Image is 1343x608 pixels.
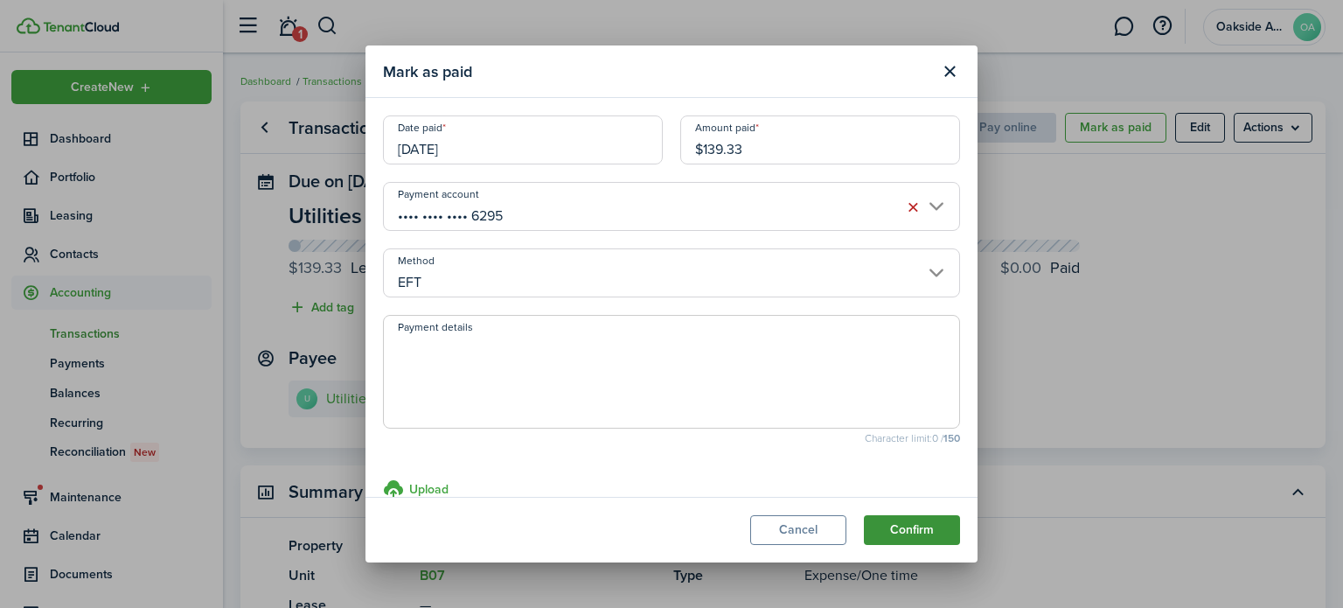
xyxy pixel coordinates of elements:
button: Confirm [864,515,960,545]
b: 150 [943,430,960,446]
button: Close modal [935,57,964,87]
button: Cancel [750,515,846,545]
input: 0.00 [680,115,960,164]
h3: Upload [409,480,449,499]
small: Character limit: 0 / [383,433,960,444]
modal-title: Mark as paid [383,54,930,88]
button: Clear [901,195,925,220]
input: mm/dd/yyyy [383,115,663,164]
